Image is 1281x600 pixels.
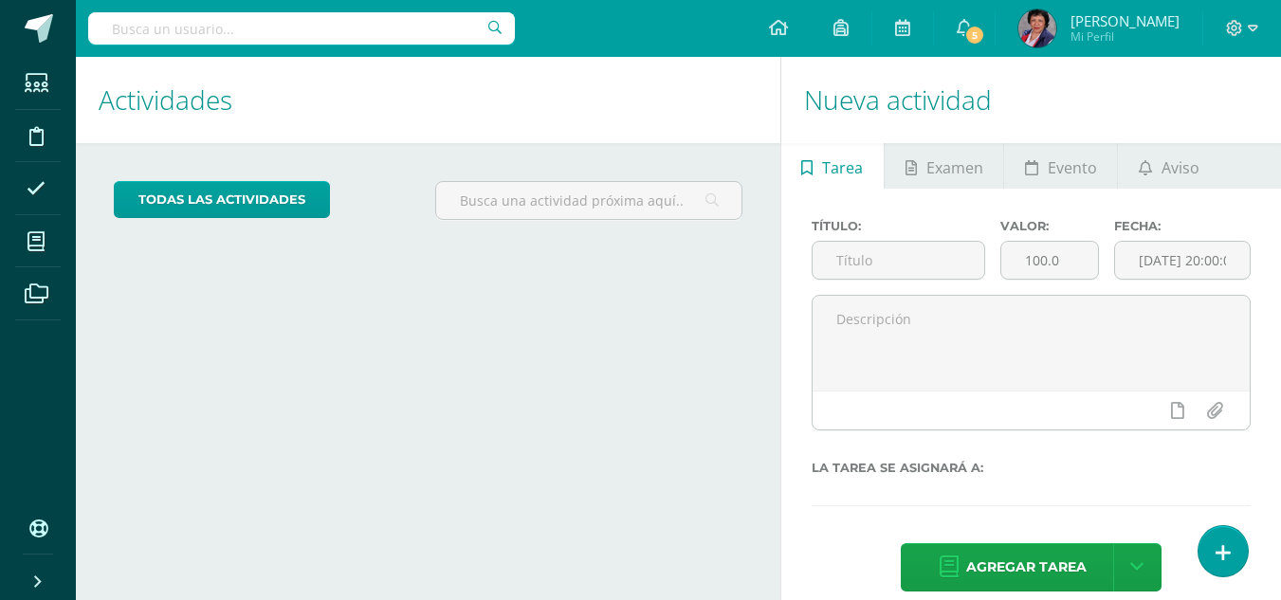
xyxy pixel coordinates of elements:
a: Tarea [781,143,884,189]
span: [PERSON_NAME] [1071,11,1180,30]
input: Puntos máximos [1001,242,1098,279]
label: La tarea se asignará a: [812,461,1251,475]
input: Fecha de entrega [1115,242,1250,279]
input: Busca una actividad próxima aquí... [436,182,741,219]
span: Mi Perfil [1071,28,1180,45]
span: Evento [1048,145,1097,191]
span: Agregar tarea [966,544,1087,591]
span: Tarea [822,145,863,191]
a: Aviso [1118,143,1219,189]
span: 5 [964,25,985,45]
a: Evento [1004,143,1117,189]
span: Examen [926,145,983,191]
a: Examen [885,143,1003,189]
input: Busca un usuario... [88,12,515,45]
label: Título: [812,219,986,233]
label: Valor: [1000,219,1099,233]
input: Título [813,242,985,279]
h1: Actividades [99,57,758,143]
span: Aviso [1162,145,1199,191]
a: todas las Actividades [114,181,330,218]
h1: Nueva actividad [804,57,1258,143]
img: ebab5680bdde8a5a2c0e517c7f91eff8.png [1018,9,1056,47]
label: Fecha: [1114,219,1251,233]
